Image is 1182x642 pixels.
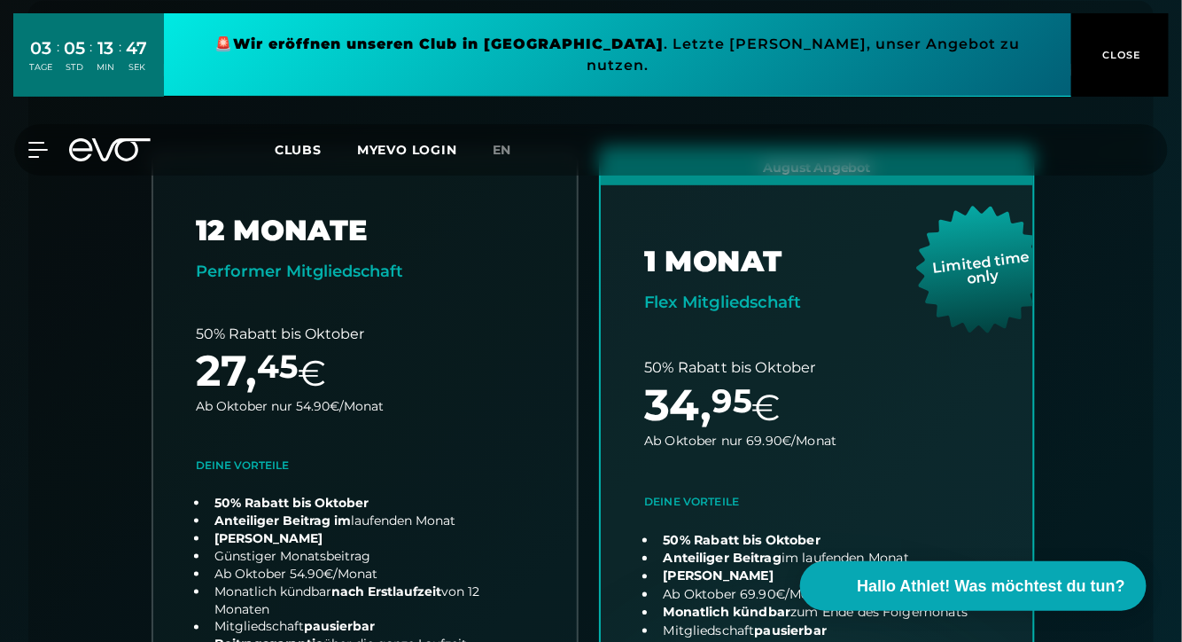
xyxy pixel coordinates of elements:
[800,561,1147,611] button: Hallo Athlet! Was möchtest du tun?
[127,35,148,61] div: 47
[275,142,322,158] span: Clubs
[1071,13,1169,97] button: CLOSE
[357,142,457,158] a: MYEVO LOGIN
[97,35,115,61] div: 13
[857,575,1125,599] span: Hallo Athlet! Was möchtest du tun?
[127,61,148,74] div: SEK
[120,37,122,84] div: :
[90,37,93,84] div: :
[65,61,86,74] div: STD
[30,61,53,74] div: TAGE
[1099,47,1142,63] span: CLOSE
[58,37,60,84] div: :
[30,35,53,61] div: 03
[275,141,357,158] a: Clubs
[493,140,533,160] a: en
[97,61,115,74] div: MIN
[493,142,512,158] span: en
[65,35,86,61] div: 05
